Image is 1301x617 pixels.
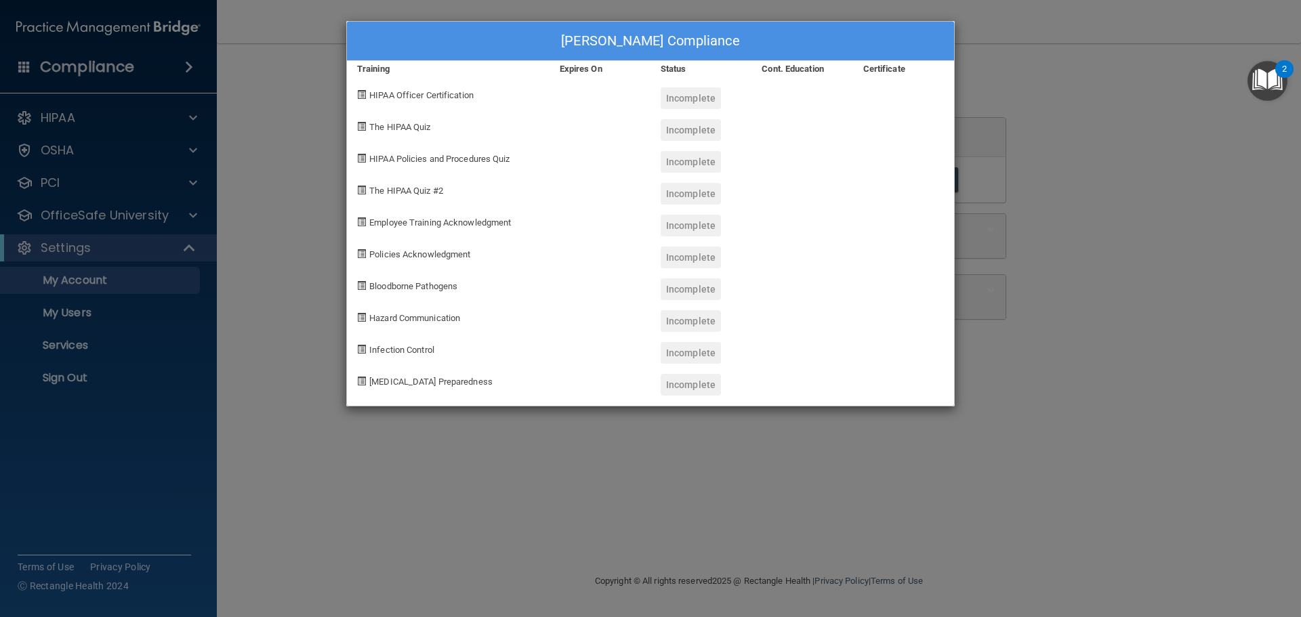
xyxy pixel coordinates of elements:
div: Incomplete [661,310,721,332]
span: Infection Control [369,345,434,355]
div: Status [650,61,751,77]
div: Incomplete [661,374,721,396]
span: Bloodborne Pathogens [369,281,457,291]
span: [MEDICAL_DATA] Preparedness [369,377,493,387]
div: Incomplete [661,215,721,236]
div: Incomplete [661,119,721,141]
div: 2 [1282,69,1287,87]
div: Incomplete [661,278,721,300]
span: The HIPAA Quiz [369,122,430,132]
div: Training [347,61,550,77]
span: Hazard Communication [369,313,460,323]
span: HIPAA Policies and Procedures Quiz [369,154,510,164]
div: Incomplete [661,151,721,173]
span: The HIPAA Quiz #2 [369,186,443,196]
div: Incomplete [661,342,721,364]
div: Incomplete [661,87,721,109]
div: Incomplete [661,247,721,268]
iframe: Drift Widget Chat Controller [1067,521,1285,575]
div: Incomplete [661,183,721,205]
div: Expires On [550,61,650,77]
span: HIPAA Officer Certification [369,90,474,100]
span: Employee Training Acknowledgment [369,217,511,228]
button: Open Resource Center, 2 new notifications [1247,61,1287,101]
div: Certificate [853,61,954,77]
div: Cont. Education [751,61,852,77]
span: Policies Acknowledgment [369,249,470,259]
div: [PERSON_NAME] Compliance [347,22,954,61]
